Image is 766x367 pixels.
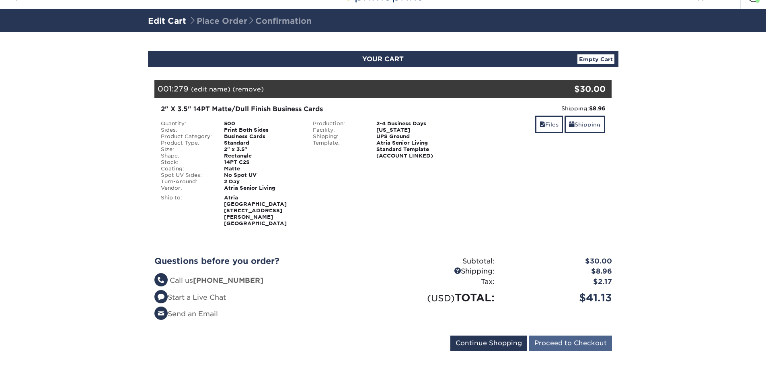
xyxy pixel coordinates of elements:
div: Template: [307,140,370,159]
div: Spot UV Sides: [155,172,218,178]
a: (edit name) [191,85,230,93]
a: (remove) [232,85,264,93]
div: Matte [218,166,307,172]
div: Shape: [155,153,218,159]
div: Turn-Around: [155,178,218,185]
span: Place Order Confirmation [189,16,312,26]
li: Call us [154,276,377,286]
div: Print Both Sides [218,127,307,133]
div: Production: [307,120,370,127]
div: Atria Senior Living [218,185,307,191]
span: YOUR CART [362,55,404,63]
div: No Spot UV [218,172,307,178]
div: Stock: [155,159,218,166]
div: Atria Senior Living Standard Template (ACCOUNT LINKED) [370,140,459,159]
div: Sides: [155,127,218,133]
div: TOTAL: [383,290,501,305]
div: Coating: [155,166,218,172]
div: Shipping: [383,266,501,277]
span: files [540,121,545,128]
div: Shipping: [465,104,606,112]
a: Send an Email [154,310,218,318]
div: $30.00 [501,256,618,267]
div: Business Cards [218,133,307,140]
strong: [PHONE_NUMBER] [193,276,263,284]
input: Continue Shopping [450,336,527,351]
div: 2-4 Business Days [370,120,459,127]
a: Shipping [565,116,605,133]
div: Quantity: [155,120,218,127]
div: Product Type: [155,140,218,146]
div: 2" x 3.5" [218,146,307,153]
div: UPS Ground [370,133,459,140]
strong: Atria [GEOGRAPHIC_DATA] [STREET_ADDRESS][PERSON_NAME] [GEOGRAPHIC_DATA] [224,195,287,226]
div: 14PT C2S [218,159,307,166]
div: [US_STATE] [370,127,459,133]
div: $41.13 [501,290,618,305]
div: Product Category: [155,133,218,140]
div: Shipping: [307,133,370,140]
h2: Questions before you order? [154,256,377,266]
div: $8.96 [501,266,618,277]
strong: $8.96 [589,105,605,112]
small: (USD) [427,293,455,303]
span: 279 [174,84,189,93]
a: Empty Cart [577,54,614,64]
div: 2" X 3.5" 14PT Matte/Dull Finish Business Cards [161,104,453,114]
div: $2.17 [501,277,618,287]
a: Start a Live Chat [154,293,226,301]
div: 500 [218,120,307,127]
a: Edit Cart [148,16,186,26]
div: Vendor: [155,185,218,191]
div: 2 Day [218,178,307,185]
div: Facility: [307,127,370,133]
span: shipping [569,121,575,128]
input: Proceed to Checkout [529,336,612,351]
a: Files [535,116,563,133]
div: Standard [218,140,307,146]
div: 001: [154,80,536,98]
div: Tax: [383,277,501,287]
div: Subtotal: [383,256,501,267]
div: Rectangle [218,153,307,159]
div: Size: [155,146,218,153]
div: $30.00 [536,83,606,95]
div: Ship to: [155,195,218,227]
